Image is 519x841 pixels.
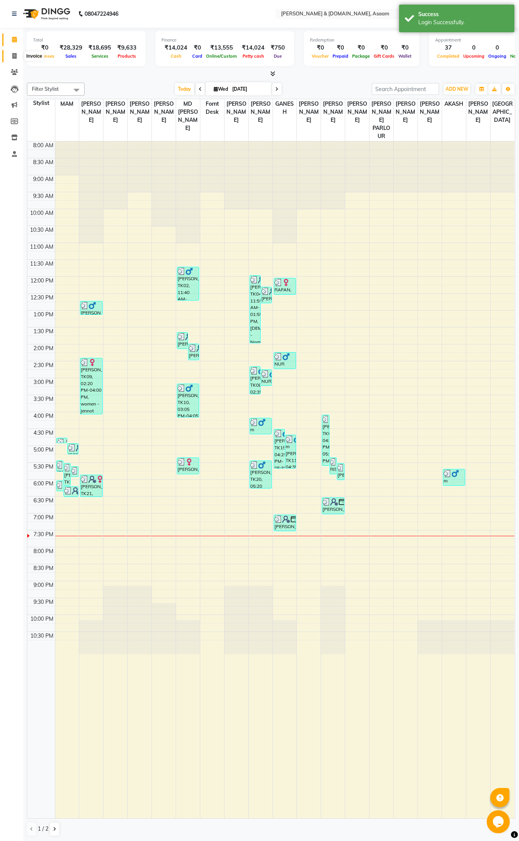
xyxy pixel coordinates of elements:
[32,378,55,386] div: 3:00 PM
[32,361,55,369] div: 2:30 PM
[274,352,296,369] div: NUR [DEMOGRAPHIC_DATA], TK06, 02:10 PM-02:40 PM, [DEMOGRAPHIC_DATA] - Advanced Hair Cut I (₹200)
[200,99,224,117] span: fornt desk
[190,43,204,52] div: ₹0
[28,243,55,251] div: 11:00 AM
[297,99,321,125] span: [PERSON_NAME]
[32,446,55,454] div: 5:00 PM
[435,43,461,52] div: 37
[250,461,271,488] div: [PERSON_NAME], TK20, 05:20 PM-06:10 PM, [DEMOGRAPHIC_DATA] - Normal Hair Cut (₹150),[DEMOGRAPHIC_...
[80,358,102,414] div: [PERSON_NAME], TK09, 02:20 PM-04:00 PM, women - jennot facial (₹2500),women - half leg waxing 2 (...
[239,43,268,52] div: ₹14,024
[32,530,55,539] div: 7:30 PM
[24,52,44,61] div: Invoice
[57,438,67,443] div: [PERSON_NAME], TK12, 04:40 PM-04:50 PM, Threading +Upper lips (₹70)
[372,83,439,95] input: Search Appointment
[29,632,55,640] div: 10:30 PM
[321,99,345,125] span: [PERSON_NAME]
[310,43,331,52] div: ₹0
[261,287,271,303] div: [PERSON_NAME], TK03, 12:15 PM-12:45 PM, [DEMOGRAPHIC_DATA] - Advanced Hair Cut I (₹200)
[85,3,118,25] b: 08047224946
[32,175,55,183] div: 9:00 AM
[369,99,393,141] span: [PERSON_NAME] PARLOUR
[32,497,55,505] div: 6:30 PM
[249,99,273,125] span: [PERSON_NAME]
[272,53,284,59] span: Due
[176,99,200,133] span: MD [PERSON_NAME]
[32,158,55,166] div: 8:30 AM
[331,53,350,59] span: Prepaid
[177,267,199,300] div: [PERSON_NAME], TK02, 11:40 AM-12:40 PM, [DEMOGRAPHIC_DATA] - Advanced Hair Cut I (₹200), [DEMOGRA...
[169,53,183,59] span: Cash
[418,18,509,27] div: Login Successfully.
[274,429,284,468] div: [PERSON_NAME], TK15, 04:25 PM-05:35 PM, [DEMOGRAPHIC_DATA] - Advanced Hair Cut I (₹200),Men- Lore...
[444,84,470,95] button: ADD NEW
[225,99,248,125] span: [PERSON_NAME]
[32,141,55,150] div: 8:00 AM
[310,53,331,59] span: Voucher
[161,43,190,52] div: ₹14,024
[152,99,176,125] span: [PERSON_NAME]
[241,53,266,59] span: Petty cash
[322,498,344,514] div: [PERSON_NAME], TK14, 06:25 PM-06:55 PM, women - advanced layer hair cutt (₹500)
[396,43,413,52] div: ₹0
[372,43,396,52] div: ₹0
[128,99,151,125] span: [PERSON_NAME]
[331,43,350,52] div: ₹0
[396,53,413,59] span: Wallet
[491,99,514,125] span: [GEOGRAPHIC_DATA]
[177,384,199,417] div: [PERSON_NAME], TK10, 03:05 PM-04:05 PM, [DEMOGRAPHIC_DATA]- Advanced hair cut ii (₹250), [DEMOGRA...
[32,412,55,420] div: 4:00 PM
[80,475,102,497] div: [PERSON_NAME], TK21, 05:45 PM-06:25 PM, Facials - Jeannot (₹2000)
[212,86,230,92] span: Wed
[80,301,102,314] div: [PERSON_NAME], TK02, 12:40 PM-01:05 PM, Massage men - mythic oil Headmassage (₹500)
[32,547,55,555] div: 8:00 PM
[103,99,127,125] span: [PERSON_NAME]
[204,53,239,59] span: Online/Custom
[435,53,461,59] span: Completed
[64,464,70,485] div: [PERSON_NAME], TK14, 05:25 PM-06:05 PM, Facials - [DEMOGRAPHIC_DATA] Gold (₹1500)
[71,467,78,477] div: [PERSON_NAME], TK09, 05:30 PM-05:50 PM, Normal threading (₹50)
[230,83,268,95] input: 2025-09-03
[32,564,55,572] div: 8:30 PM
[27,99,55,107] div: Stylist
[250,418,271,434] div: m [PERSON_NAME], TK11, 04:05 PM-04:35 PM, [DEMOGRAPHIC_DATA] Styles - [PERSON_NAME] (Clean Shavin...
[20,3,72,25] img: logo
[175,83,194,95] span: Today
[418,10,509,18] div: Success
[443,469,465,485] div: m [PERSON_NAME], TK11, 05:35 PM-06:05 PM, Facials - [DEMOGRAPHIC_DATA] Clean Up (₹400)
[177,332,188,349] div: [PERSON_NAME], TK05, 01:35 PM-02:05 PM, women - normal hair cutt (₹400)
[461,43,486,52] div: 0
[188,344,199,360] div: [PERSON_NAME], TK04, 01:55 PM-02:25 PM, [DEMOGRAPHIC_DATA] - Kids Hair Cut (₹150)
[486,43,508,52] div: 0
[55,99,79,109] span: MAM
[33,43,57,52] div: ₹0
[442,99,466,109] span: AKASH
[68,444,78,454] div: [PERSON_NAME], TK13, 04:50 PM-05:10 PM, Normal threading (₹50)
[32,86,59,92] span: Filter Stylist
[29,294,55,302] div: 12:30 PM
[190,53,204,59] span: Card
[285,435,296,468] div: m [PERSON_NAME], TK11, 04:35 PM-05:35 PM, [DEMOGRAPHIC_DATA] Styles - [PERSON_NAME] (Clean Shavin...
[372,53,396,59] span: Gift Cards
[330,458,336,474] div: RISHI, TK17, 05:15 PM-05:45 PM, women - advanced layer hair cutt (₹500)
[350,43,372,52] div: ₹0
[79,99,103,125] span: [PERSON_NAME]
[114,43,140,52] div: ₹9,633
[487,810,511,833] iframe: chat widget
[57,43,85,52] div: ₹28,329
[350,53,372,59] span: Package
[38,825,48,833] span: 1 / 2
[32,598,55,606] div: 9:30 PM
[32,395,55,403] div: 3:30 PM
[161,37,288,43] div: Finance
[116,53,138,59] span: Products
[250,276,260,343] div: [PERSON_NAME], TK04, 11:55 AM-01:55 PM, [DEMOGRAPHIC_DATA] - Normal Hair Cut (₹150), [DEMOGRAPHIC...
[32,344,55,352] div: 2:00 PM
[268,43,288,52] div: ₹750
[345,99,369,125] span: [PERSON_NAME]
[466,99,490,125] span: [PERSON_NAME]
[446,86,468,92] span: ADD NEW
[486,53,508,59] span: Ongoing
[29,615,55,623] div: 10:00 PM
[32,514,55,522] div: 7:00 PM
